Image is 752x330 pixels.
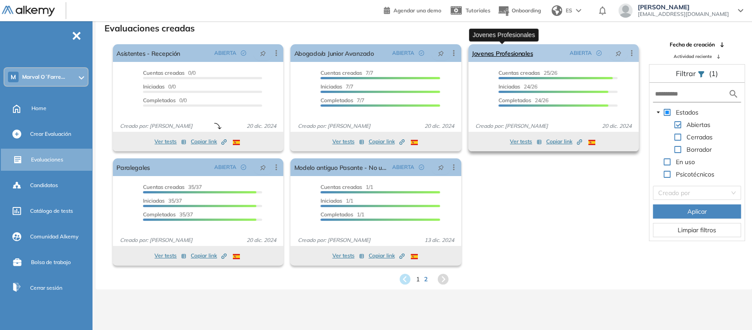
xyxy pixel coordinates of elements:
[30,207,73,215] span: Catálogo de tests
[638,4,729,11] span: [PERSON_NAME]
[588,140,595,145] img: ESP
[143,211,193,218] span: 35/37
[598,122,635,130] span: 20 dic. 2024
[678,225,716,235] span: Limpiar filtros
[143,184,185,190] span: Cuentas creadas
[11,73,16,81] span: M
[369,250,405,261] button: Copiar link
[369,136,405,147] button: Copiar link
[686,121,710,129] span: Abiertas
[392,163,414,171] span: ABIERTA
[154,136,186,147] button: Ver tests
[638,11,729,18] span: [EMAIL_ADDRESS][DOMAIN_NAME]
[424,275,428,284] span: 2
[596,50,602,56] span: check-circle
[512,7,541,14] span: Onboarding
[143,197,182,204] span: 35/37
[421,122,458,130] span: 20 dic. 2024
[294,158,388,176] a: Modelo antiguo Pasante - No usar
[143,97,187,104] span: 0/0
[674,53,712,60] span: Actividad reciente
[498,97,548,104] span: 24/26
[320,211,364,218] span: 1/1
[674,107,700,118] span: Estados
[685,119,712,130] span: Abiertas
[369,252,405,260] span: Copiar link
[576,9,581,12] img: arrow
[320,97,364,104] span: 7/7
[191,138,227,146] span: Copiar link
[419,50,424,56] span: check-circle
[191,252,227,260] span: Copiar link
[116,44,180,62] a: Asistentes - Recepción
[320,197,353,204] span: 1/1
[551,5,562,16] img: world
[411,140,418,145] img: ESP
[241,165,246,170] span: check-circle
[469,28,539,41] div: Jovenes Profesionales
[411,254,418,259] img: ESP
[419,165,424,170] span: check-circle
[233,140,240,145] img: ESP
[653,204,741,219] button: Aplicar
[472,44,533,62] a: Jovenes Profesionales
[320,197,342,204] span: Iniciadas
[498,69,540,76] span: Cuentas creadas
[143,69,185,76] span: Cuentas creadas
[498,83,520,90] span: Iniciadas
[676,108,698,116] span: Estados
[431,160,451,174] button: pushpin
[143,69,196,76] span: 0/0
[214,163,236,171] span: ABIERTA
[685,144,713,155] span: Borrador
[570,49,592,57] span: ABIERTA
[104,23,195,34] h3: Evaluaciones creadas
[294,122,374,130] span: Creado por: [PERSON_NAME]
[416,275,420,284] span: 1
[2,6,55,17] img: Logo
[233,254,240,259] img: ESP
[369,138,405,146] span: Copiar link
[31,104,46,112] span: Home
[241,50,246,56] span: check-circle
[609,46,628,60] button: pushpin
[253,160,273,174] button: pushpin
[243,122,280,130] span: 20 dic. 2024
[191,136,227,147] button: Copiar link
[260,164,266,171] span: pushpin
[421,236,458,244] span: 13 dic. 2024
[393,7,441,14] span: Agendar una demo
[384,4,441,15] a: Agendar una demo
[438,50,444,57] span: pushpin
[615,50,621,57] span: pushpin
[320,69,373,76] span: 7/7
[676,158,695,166] span: En uso
[686,133,713,141] span: Cerradas
[294,44,374,62] a: Abogado/a Junior Avanzado
[472,122,551,130] span: Creado por: [PERSON_NAME]
[320,184,373,190] span: 1/1
[116,122,196,130] span: Creado por: [PERSON_NAME]
[294,236,374,244] span: Creado por: [PERSON_NAME]
[30,181,58,189] span: Candidatos
[320,69,362,76] span: Cuentas creadas
[497,1,541,20] button: Onboarding
[116,236,196,244] span: Creado por: [PERSON_NAME]
[31,258,71,266] span: Bolsa de trabajo
[320,97,353,104] span: Completados
[431,46,451,60] button: pushpin
[498,97,531,104] span: Completados
[686,146,712,153] span: Borrador
[243,236,280,244] span: 20 dic. 2024
[143,97,176,104] span: Completados
[320,83,353,90] span: 7/7
[320,211,353,218] span: Completados
[30,233,78,241] span: Comunidad Alkemy
[143,83,176,90] span: 0/0
[676,170,714,178] span: Psicotécnicos
[31,156,63,164] span: Evaluaciones
[674,157,697,167] span: En uso
[320,83,342,90] span: Iniciadas
[498,69,557,76] span: 25/26
[332,136,364,147] button: Ver tests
